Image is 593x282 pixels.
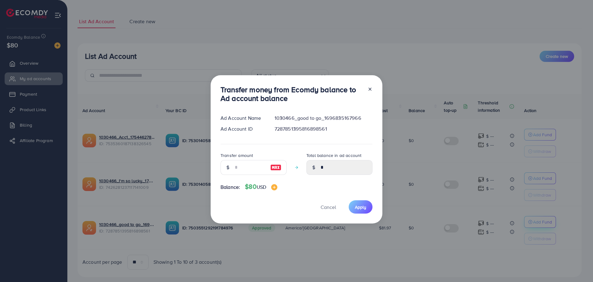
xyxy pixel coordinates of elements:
[216,115,270,122] div: Ad Account Name
[355,204,366,210] span: Apply
[245,183,277,191] h4: $80
[221,85,363,103] h3: Transfer money from Ecomdy balance to Ad account balance
[270,125,377,132] div: 7287851395816898561
[270,115,377,122] div: 1030466_good to go_1696835167966
[349,200,372,214] button: Apply
[221,152,253,158] label: Transfer amount
[257,184,266,190] span: USD
[271,184,277,190] img: image
[313,200,344,214] button: Cancel
[270,164,281,171] img: image
[221,184,240,191] span: Balance:
[306,152,361,158] label: Total balance in ad account
[216,125,270,132] div: Ad Account ID
[567,254,588,277] iframe: Chat
[321,204,336,210] span: Cancel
